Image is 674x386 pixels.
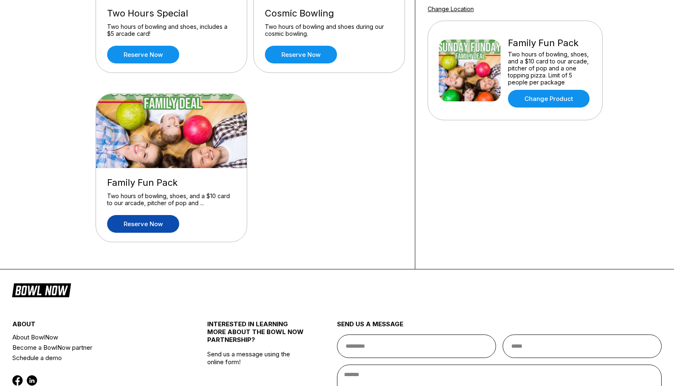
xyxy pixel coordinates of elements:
[107,177,236,188] div: Family Fun Pack
[265,8,393,19] div: Cosmic Bowling
[508,51,592,86] div: Two hours of bowling, shoes, and a $10 card to our arcade, pitcher of pop and a one topping pizza...
[12,332,175,342] a: About BowlNow
[107,192,236,207] div: Two hours of bowling, shoes, and a $10 card to our arcade, pitcher of pop and ...
[107,46,179,63] a: Reserve now
[508,37,592,49] div: Family Fun Pack
[107,23,236,37] div: Two hours of bowling and shoes, includes a $5 arcade card!
[107,8,236,19] div: Two Hours Special
[12,342,175,353] a: Become a BowlNow partner
[439,40,501,101] img: Family Fun Pack
[207,320,304,350] div: INTERESTED IN LEARNING MORE ABOUT THE BOWL NOW PARTNERSHIP?
[96,94,248,168] img: Family Fun Pack
[12,353,175,363] a: Schedule a demo
[508,90,590,108] a: Change Product
[265,46,337,63] a: Reserve now
[265,23,393,37] div: Two hours of bowling and shoes during our cosmic bowling.
[12,320,175,332] div: about
[337,320,662,335] div: send us a message
[428,5,474,12] a: Change Location
[107,215,179,233] a: Reserve now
